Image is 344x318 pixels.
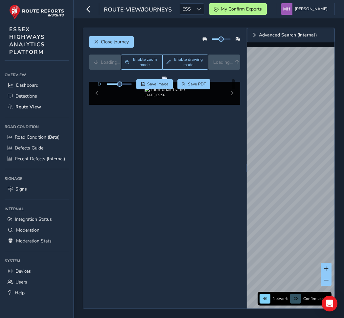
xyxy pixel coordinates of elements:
[322,296,337,311] div: Open Intercom Messenger
[145,86,185,93] img: Thumbnail frame
[5,266,69,277] a: Devices
[5,236,69,246] a: Moderation Stats
[5,256,69,266] div: System
[9,26,45,56] span: ESSEX HIGHWAYS ANALYTICS PLATFORM
[15,216,52,222] span: Integration Status
[15,268,31,274] span: Devices
[15,104,41,110] span: Route View
[89,36,134,48] button: Close journey
[147,81,169,87] span: Save image
[247,28,334,42] a: Expand
[101,39,129,45] span: Close journey
[145,93,185,98] div: [DATE] 09:56
[5,102,69,112] a: Route View
[121,55,162,70] button: Zoom
[9,5,64,19] img: rr logo
[295,3,328,15] span: [PERSON_NAME]
[162,55,208,70] button: Draw
[5,80,69,91] a: Dashboard
[5,214,69,225] a: Integration Status
[5,204,69,214] div: Internal
[5,287,69,298] a: Help
[5,70,69,80] div: Overview
[16,82,38,88] span: Dashboard
[281,3,292,15] img: diamond-layout
[131,57,158,67] span: Enable zoom mode
[177,79,211,89] button: PDF
[180,4,193,14] span: ESS
[281,3,330,15] button: [PERSON_NAME]
[5,174,69,184] div: Signage
[15,290,25,296] span: Help
[173,57,204,67] span: Enable drawing mode
[259,33,317,37] span: Advanced Search (internal)
[5,225,69,236] a: Moderation
[15,134,59,140] span: Road Condition (Beta)
[303,296,330,301] span: Confirm assets
[5,153,69,164] a: Recent Defects (Internal)
[188,81,206,87] span: Save PDF
[273,296,288,301] span: Network
[5,143,69,153] a: Defects Guide
[15,145,43,151] span: Defects Guide
[5,277,69,287] a: Users
[104,6,172,15] span: route-view/journeys
[209,3,267,15] button: My Confirm Exports
[136,79,173,89] button: Save
[16,227,39,233] span: Moderation
[16,238,52,244] span: Moderation Stats
[221,6,262,12] span: My Confirm Exports
[15,156,65,162] span: Recent Defects (Internal)
[15,186,27,192] span: Signs
[5,132,69,143] a: Road Condition (Beta)
[5,91,69,102] a: Detections
[15,279,27,285] span: Users
[5,122,69,132] div: Road Condition
[5,184,69,194] a: Signs
[15,93,37,99] span: Detections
